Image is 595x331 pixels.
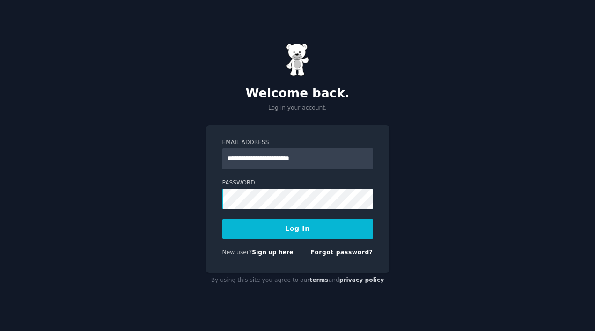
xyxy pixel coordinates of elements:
[222,179,373,187] label: Password
[311,249,373,256] a: Forgot password?
[222,249,252,256] span: New user?
[339,277,384,283] a: privacy policy
[206,86,389,101] h2: Welcome back.
[252,249,293,256] a: Sign up here
[222,139,373,147] label: Email Address
[206,104,389,112] p: Log in your account.
[286,44,309,76] img: Gummy Bear
[222,219,373,239] button: Log In
[309,277,328,283] a: terms
[206,273,389,288] div: By using this site you agree to our and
